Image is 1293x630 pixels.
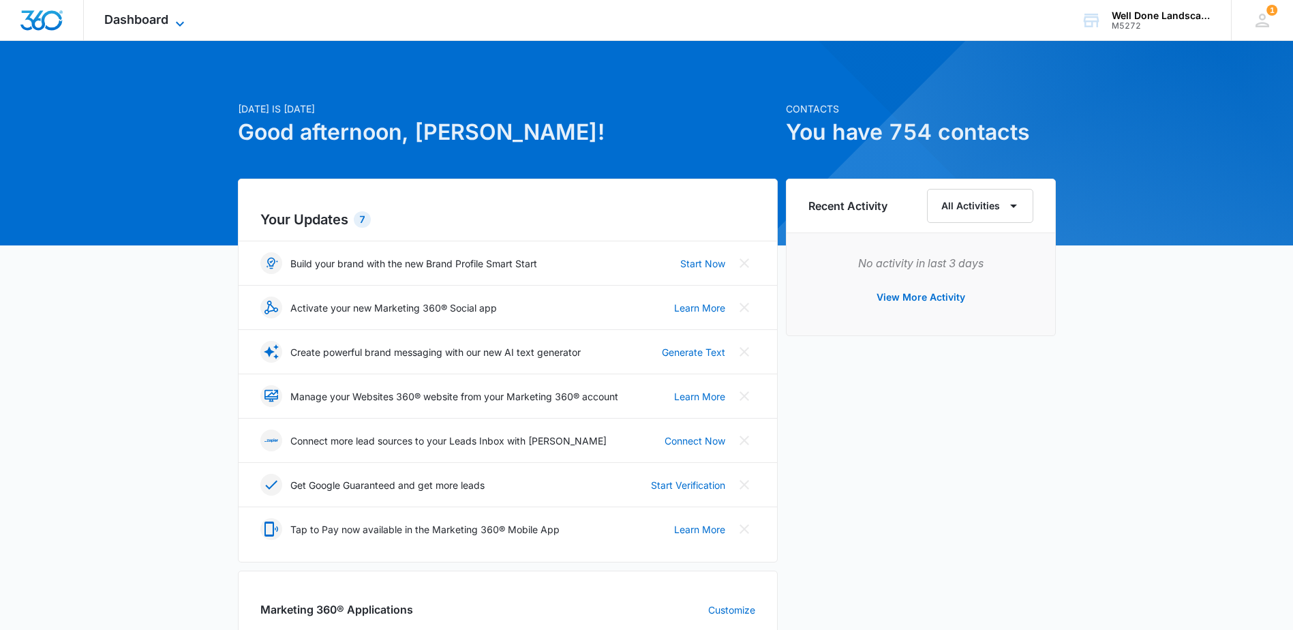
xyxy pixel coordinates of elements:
[354,211,371,228] div: 7
[733,297,755,318] button: Close
[238,116,778,149] h1: Good afternoon, [PERSON_NAME]!
[1112,10,1211,21] div: account name
[863,281,979,314] button: View More Activity
[733,430,755,451] button: Close
[290,434,607,448] p: Connect more lead sources to your Leads Inbox with [PERSON_NAME]
[1266,5,1277,16] div: notifications count
[290,345,581,359] p: Create powerful brand messaging with our new AI text generator
[290,256,537,271] p: Build your brand with the new Brand Profile Smart Start
[786,116,1056,149] h1: You have 754 contacts
[674,522,725,537] a: Learn More
[651,478,725,492] a: Start Verification
[680,256,725,271] a: Start Now
[1112,21,1211,31] div: account id
[674,389,725,404] a: Learn More
[786,102,1056,116] p: Contacts
[927,189,1033,223] button: All Activities
[290,301,497,315] p: Activate your new Marketing 360® Social app
[290,389,618,404] p: Manage your Websites 360® website from your Marketing 360® account
[808,255,1033,271] p: No activity in last 3 days
[665,434,725,448] a: Connect Now
[733,385,755,407] button: Close
[733,252,755,274] button: Close
[808,198,887,214] h6: Recent Activity
[733,518,755,540] button: Close
[104,12,168,27] span: Dashboard
[1266,5,1277,16] span: 1
[733,341,755,363] button: Close
[733,474,755,496] button: Close
[260,209,755,230] h2: Your Updates
[260,601,413,618] h2: Marketing 360® Applications
[674,301,725,315] a: Learn More
[290,522,560,537] p: Tap to Pay now available in the Marketing 360® Mobile App
[290,478,485,492] p: Get Google Guaranteed and get more leads
[662,345,725,359] a: Generate Text
[708,603,755,617] a: Customize
[238,102,778,116] p: [DATE] is [DATE]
